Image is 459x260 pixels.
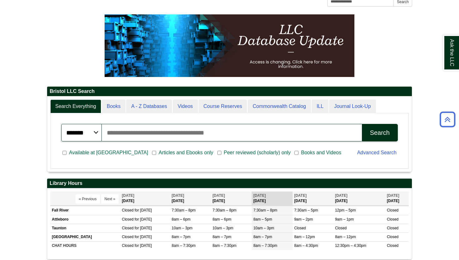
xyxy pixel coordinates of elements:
button: « Previous [76,194,100,204]
span: 8am – 7:30pm [253,243,277,248]
span: [DATE] [253,193,266,198]
div: Search [370,129,390,136]
a: Books [102,99,126,114]
span: 8am – 12pm [335,235,356,239]
span: 10am – 3pm [213,226,234,230]
span: 8am – 4:30pm [294,243,318,248]
span: for [DATE] [135,235,152,239]
a: Back to Top [437,115,457,124]
span: 8am – 7pm [253,235,272,239]
th: [DATE] [333,191,385,206]
span: [DATE] [294,193,307,198]
img: HTML tutorial [105,14,354,77]
span: 9am – 2pm [294,217,313,222]
span: 7:30am – 8pm [172,208,196,212]
span: 7:30am – 8pm [253,208,277,212]
span: Closed [387,243,398,248]
span: [DATE] [213,193,225,198]
td: CHAT HOURS [50,241,120,250]
th: [DATE] [211,191,252,206]
td: Attleboro [50,215,120,224]
span: Closed [335,226,347,230]
a: Journal Look-Up [329,99,376,114]
span: 8am – 5pm [253,217,272,222]
span: 12pm – 5pm [335,208,356,212]
a: ILL [312,99,328,114]
input: Peer reviewed (scholarly) only [217,150,221,156]
button: Search [362,124,398,141]
a: Commonwealth Catalog [248,99,311,114]
span: 8am – 6pm [213,217,231,222]
span: Articles and Ebooks only [156,149,216,156]
span: [DATE] [335,193,348,198]
span: Closed [122,243,133,248]
h2: Bristol LLC Search [47,87,412,96]
span: Closed [387,235,398,239]
a: Course Reserves [199,99,247,114]
input: Books and Videos [294,150,299,156]
span: Available at [GEOGRAPHIC_DATA] [67,149,151,156]
th: [DATE] [170,191,211,206]
span: 9am – 1pm [335,217,354,222]
span: Closed [122,217,133,222]
td: Fall River [50,206,120,215]
span: 8am – 7:30pm [172,243,196,248]
th: [DATE] [293,191,333,206]
span: for [DATE] [135,217,152,222]
span: 12:30pm – 4:30pm [335,243,366,248]
td: Taunton [50,224,120,232]
span: 8am – 12pm [294,235,315,239]
span: 8am – 7pm [213,235,231,239]
span: [DATE] [172,193,184,198]
td: [GEOGRAPHIC_DATA] [50,232,120,241]
button: Next » [101,194,119,204]
th: [DATE] [385,191,409,206]
span: Closed [122,226,133,230]
input: Available at [GEOGRAPHIC_DATA] [62,150,67,156]
span: for [DATE] [135,226,152,230]
span: 8am – 6pm [172,217,190,222]
span: Closed [387,226,398,230]
span: 10am – 3pm [253,226,274,230]
h2: Library Hours [47,179,412,188]
span: 7:30am – 8pm [213,208,237,212]
span: 8am – 7pm [172,235,190,239]
a: A - Z Databases [126,99,172,114]
th: [DATE] [120,191,170,206]
span: Closed [294,226,306,230]
th: [DATE] [252,191,293,206]
a: Videos [173,99,198,114]
span: [DATE] [122,193,134,198]
span: 7:30am – 5pm [294,208,318,212]
span: [DATE] [387,193,399,198]
span: Peer reviewed (scholarly) only [221,149,293,156]
span: 8am – 7:30pm [213,243,237,248]
span: Closed [122,208,133,212]
span: Closed [122,235,133,239]
span: for [DATE] [135,208,152,212]
a: Search Everything [50,99,101,114]
span: for [DATE] [135,243,152,248]
span: Closed [387,208,398,212]
span: 10am – 3pm [172,226,193,230]
span: Closed [387,217,398,222]
a: Advanced Search [357,150,397,155]
input: Articles and Ebooks only [152,150,156,156]
span: Books and Videos [299,149,344,156]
